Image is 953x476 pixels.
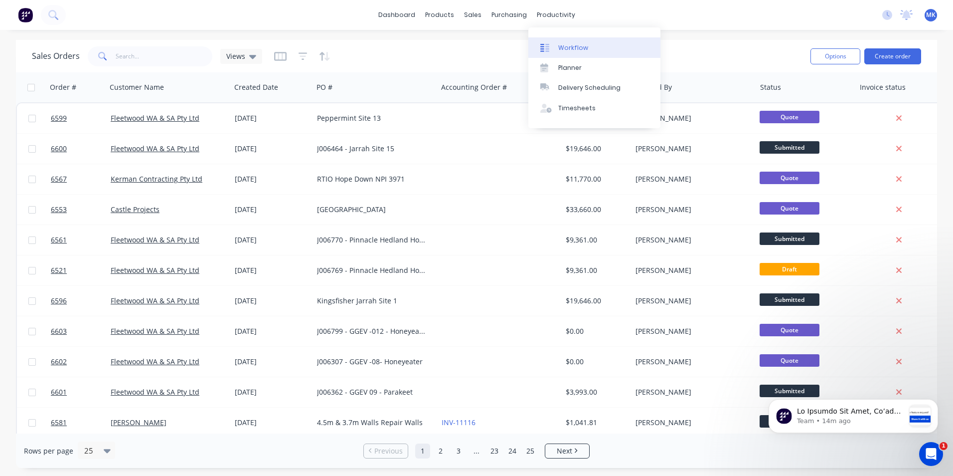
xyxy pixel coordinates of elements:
[317,387,428,397] div: J006362 - GGEV 09 - Parakeet
[51,255,111,285] a: 6521
[51,316,111,346] a: 6603
[505,444,520,459] a: Page 24
[50,82,76,92] div: Order #
[111,418,166,427] a: [PERSON_NAME]
[116,46,213,66] input: Search...
[635,205,746,215] div: [PERSON_NAME]
[919,442,943,466] iframe: Intercom live chat
[51,205,67,215] span: 6553
[51,174,67,184] span: 6567
[760,172,819,184] span: Quote
[558,83,621,92] div: Delivery Scheduling
[528,78,660,98] a: Delivery Scheduling
[566,418,624,428] div: $1,041.81
[111,144,199,153] a: Fleetwood WA & SA Pty Ltd
[317,418,428,428] div: 4.5m & 3.7m Walls Repair Walls
[420,7,459,22] div: products
[51,296,67,306] span: 6596
[860,82,906,92] div: Invoice status
[635,113,746,123] div: [PERSON_NAME]
[433,444,448,459] a: Page 2
[566,265,624,275] div: $9,361.00
[566,205,624,215] div: $33,660.00
[459,7,486,22] div: sales
[235,418,309,428] div: [DATE]
[51,225,111,255] a: 6561
[532,7,580,22] div: productivity
[317,235,428,245] div: J006770 - Pinnacle Hedland House4
[317,265,428,275] div: J006769 - Pinnacle Hedland House3
[51,195,111,225] a: 6553
[51,103,111,133] a: 6599
[487,444,502,459] a: Page 23
[545,446,589,456] a: Next page
[558,43,588,52] div: Workflow
[111,235,199,244] a: Fleetwood WA & SA Pty Ltd
[235,144,309,154] div: [DATE]
[940,442,948,450] span: 1
[442,418,476,427] a: INV-11116
[111,265,199,275] a: Fleetwood WA & SA Pty Ltd
[469,444,484,459] a: Jump forward
[32,51,80,61] h1: Sales Orders
[566,326,624,336] div: $0.00
[317,113,428,123] div: Peppermint Site 13
[317,296,428,306] div: Kingsfisher Jarrah Site 1
[51,113,67,123] span: 6599
[51,347,111,377] a: 6602
[760,324,819,336] span: Quote
[110,82,164,92] div: Customer Name
[451,444,466,459] a: Page 3
[373,7,420,22] a: dashboard
[558,104,596,113] div: Timesheets
[566,144,624,154] div: $19,646.00
[359,444,594,459] ul: Pagination
[43,37,151,46] p: Message from Team, sent 14m ago
[635,265,746,275] div: [PERSON_NAME]
[557,446,572,456] span: Next
[111,296,199,305] a: Fleetwood WA & SA Pty Ltd
[528,37,660,57] a: Workflow
[51,377,111,407] a: 6601
[235,265,309,275] div: [DATE]
[111,174,202,184] a: Kerman Contracting Pty Ltd
[51,164,111,194] a: 6567
[760,202,819,215] span: Quote
[864,48,921,64] button: Create order
[235,296,309,306] div: [DATE]
[635,418,746,428] div: [PERSON_NAME]
[317,326,428,336] div: J006799 - GGEV -012 - Honeyeater
[235,113,309,123] div: [DATE]
[566,235,624,245] div: $9,361.00
[51,326,67,336] span: 6603
[558,63,582,72] div: Planner
[635,326,746,336] div: [PERSON_NAME]
[760,82,781,92] div: Status
[317,82,332,92] div: PO #
[235,174,309,184] div: [DATE]
[317,205,428,215] div: [GEOGRAPHIC_DATA]
[926,10,936,19] span: MK
[566,296,624,306] div: $19,646.00
[111,357,199,366] a: Fleetwood WA & SA Pty Ltd
[523,444,538,459] a: Page 25
[635,235,746,245] div: [PERSON_NAME]
[111,113,199,123] a: Fleetwood WA & SA Pty Ltd
[635,174,746,184] div: [PERSON_NAME]
[111,387,199,397] a: Fleetwood WA & SA Pty Ltd
[235,205,309,215] div: [DATE]
[235,235,309,245] div: [DATE]
[760,233,819,245] span: Submitted
[51,418,67,428] span: 6581
[51,357,67,367] span: 6602
[760,263,819,275] span: Draft
[486,7,532,22] div: purchasing
[528,98,660,118] a: Timesheets
[441,82,507,92] div: Accounting Order #
[51,134,111,164] a: 6600
[374,446,403,456] span: Previous
[635,296,746,306] div: [PERSON_NAME]
[51,286,111,316] a: 6596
